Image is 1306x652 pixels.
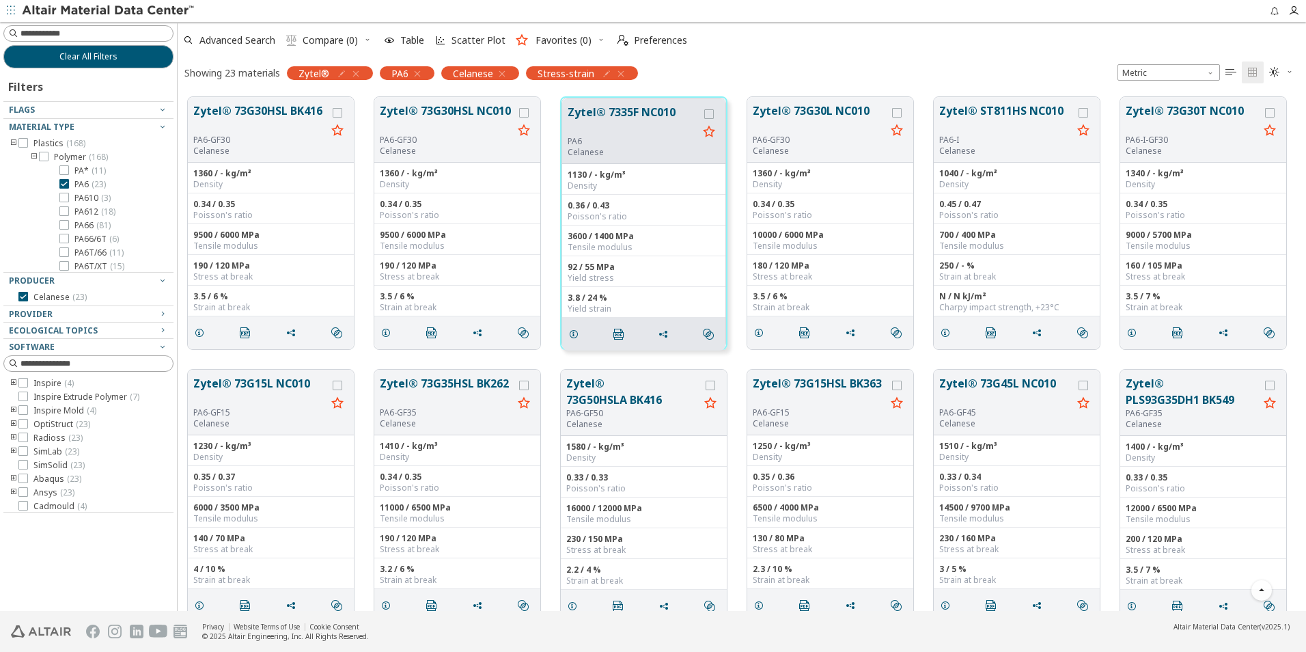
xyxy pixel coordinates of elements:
div: 160 / 105 MPa [1126,260,1281,271]
button: Zytel® ST811HS NC010 [939,103,1072,135]
span: SimLab [33,446,79,457]
button: Details [374,319,403,347]
div: 0.45 / 0.47 [939,199,1094,210]
div: 3.5 / 6 % [193,291,348,302]
p: Celanese [568,147,698,158]
button: Zytel® PLS93G35DH1 BK549 [1126,375,1259,408]
button: Favorite [1259,393,1281,415]
span: ( 23 ) [70,459,85,471]
span: OptiStruct [33,419,90,430]
button: PDF Download [980,319,1008,347]
div: 0.34 / 0.35 [193,199,348,210]
div: PA6-GF35 [1126,408,1259,419]
div: 700 / 400 MPa [939,230,1094,241]
div: 0.34 / 0.35 [380,472,535,483]
div: 0.35 / 0.36 [753,472,908,483]
div: 0.33 / 0.34 [939,472,1094,483]
button: Zytel® 73G30HSL BK416 [193,103,326,135]
div: Density [193,179,348,190]
button: Flags [3,102,173,118]
div: Poisson's ratio [566,483,721,494]
div: PA6-GF30 [380,135,513,146]
span: Celanese [33,292,87,303]
div: 1250 / - kg/m³ [753,441,908,452]
span: ( 3 ) [101,192,111,204]
i: toogle group [29,152,39,163]
button: Favorite [698,122,720,144]
span: PA612 [74,206,115,217]
div: Tensile modulus [568,242,720,253]
div: 6500 / 4000 MPa [753,502,908,513]
button: Details [747,592,776,619]
button: Favorite [886,393,908,415]
button: Details [1120,319,1149,347]
span: Zytel® [298,67,329,79]
div: 0.36 / 0.43 [568,200,720,211]
div: 250 / - % [939,260,1094,271]
i:  [891,600,902,611]
span: PA6T/66 [74,247,124,258]
i:  [799,327,810,338]
i:  [799,600,810,611]
div: 0.34 / 0.35 [1126,199,1281,210]
i:  [986,327,997,338]
span: PA6 [74,179,106,190]
button: Similar search [1258,319,1286,347]
div: Yield stress [568,273,720,284]
button: PDF Download [420,592,449,619]
i:  [1077,600,1088,611]
i:  [1264,327,1275,338]
span: Preferences [634,36,687,45]
span: Stress-strain [538,67,594,79]
button: Similar search [885,319,913,347]
div: Poisson's ratio [193,483,348,493]
i:  [1264,601,1275,612]
span: Ansys [33,487,74,498]
button: Similar search [1071,319,1100,347]
i:  [426,600,437,611]
div: Poisson's ratio [939,483,1094,493]
button: Zytel® 73G30L NC010 [753,103,886,135]
p: Celanese [939,418,1072,429]
i: toogle group [9,487,18,498]
span: ( 81 ) [96,219,111,231]
button: Favorite [326,120,348,142]
div: 0.34 / 0.35 [753,199,908,210]
button: PDF Download [793,319,822,347]
span: Table [400,36,424,45]
button: Details [934,319,962,347]
span: ( 6 ) [109,233,119,245]
div: Poisson's ratio [380,483,535,493]
span: ( 23 ) [72,291,87,303]
button: Details [188,592,217,619]
div: 3600 / 1400 MPa [568,231,720,242]
span: ( 4 ) [77,500,87,512]
div: 11000 / 6500 MPa [380,502,535,513]
i: toogle group [9,405,18,416]
span: ( 23 ) [76,418,90,430]
div: PA6-GF30 [753,135,886,146]
div: 1360 / - kg/m³ [380,168,535,179]
button: Favorite [699,393,721,415]
div: Unit System [1117,64,1220,81]
div: 0.35 / 0.37 [193,472,348,483]
button: Share [466,319,495,347]
div: Strain at break [380,302,535,313]
div: PA6-I [939,135,1072,146]
img: Altair Material Data Center [22,4,196,18]
div: Density [566,452,721,463]
div: 1130 / - kg/m³ [568,169,720,180]
button: Favorite [886,120,908,142]
div: Density [753,452,908,463]
div: 1340 / - kg/m³ [1126,168,1281,179]
div: Tensile modulus [753,241,908,252]
button: Favorite [1072,120,1094,142]
button: Details [561,593,589,620]
button: PDF Download [793,592,822,619]
i: toogle group [9,419,18,430]
button: Similar search [512,592,540,619]
div: PA6-GF35 [380,407,513,418]
i:  [286,35,297,46]
div: 1230 / - kg/m³ [193,441,348,452]
button: PDF Download [607,593,635,620]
